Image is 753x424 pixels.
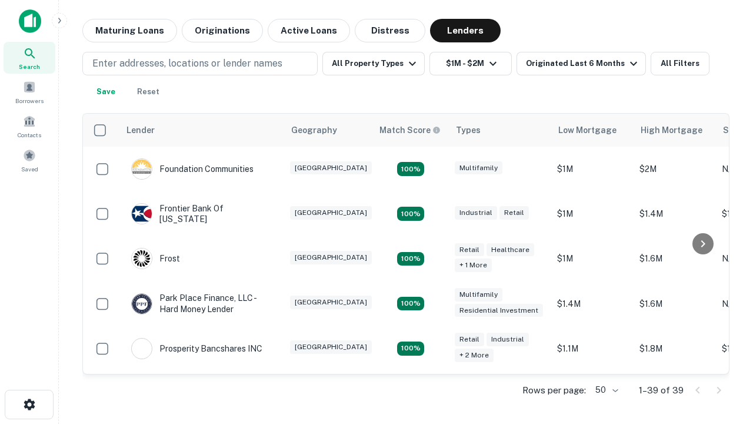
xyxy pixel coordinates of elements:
[291,123,337,137] div: Geography
[290,296,372,309] div: [GEOGRAPHIC_DATA]
[551,114,634,147] th: Low Mortgage
[397,252,424,266] div: Matching Properties: 5, hasApolloMatch: undefined
[591,382,620,399] div: 50
[694,330,753,386] iframe: Chat Widget
[322,52,425,75] button: All Property Types
[455,304,543,317] div: Residential Investment
[487,243,534,257] div: Healthcare
[132,339,152,359] img: picture
[651,52,709,75] button: All Filters
[119,114,284,147] th: Lender
[4,144,55,176] a: Saved
[284,114,372,147] th: Geography
[455,349,494,362] div: + 2 more
[379,124,441,137] div: Capitalize uses an advanced AI algorithm to match your search with the best lender. The match sco...
[131,338,262,359] div: Prosperity Bancshares INC
[455,333,484,346] div: Retail
[551,371,634,416] td: $1.2M
[641,123,702,137] div: High Mortgage
[290,251,372,264] div: [GEOGRAPHIC_DATA]
[639,383,684,397] p: 1–39 of 39
[4,76,55,108] a: Borrowers
[131,203,272,224] div: Frontier Bank Of [US_STATE]
[430,19,501,42] button: Lenders
[455,161,502,175] div: Multifamily
[456,123,481,137] div: Types
[290,161,372,175] div: [GEOGRAPHIC_DATA]
[131,248,180,269] div: Frost
[132,294,152,314] img: picture
[455,243,484,257] div: Retail
[290,206,372,220] div: [GEOGRAPHIC_DATA]
[21,164,38,174] span: Saved
[551,191,634,236] td: $1M
[92,57,282,71] p: Enter addresses, locations or lender names
[499,206,529,220] div: Retail
[182,19,263,42] button: Originations
[372,114,449,147] th: Capitalize uses an advanced AI algorithm to match your search with the best lender. The match sco...
[551,281,634,326] td: $1.4M
[397,342,424,356] div: Matching Properties: 7, hasApolloMatch: undefined
[449,114,551,147] th: Types
[132,159,152,179] img: picture
[126,123,155,137] div: Lender
[634,371,716,416] td: $1.2M
[87,80,125,104] button: Save your search to get updates of matches that match your search criteria.
[15,96,44,105] span: Borrowers
[132,204,152,224] img: picture
[634,326,716,371] td: $1.8M
[558,123,617,137] div: Low Mortgage
[634,191,716,236] td: $1.4M
[634,236,716,281] td: $1.6M
[455,259,492,272] div: + 1 more
[19,9,41,33] img: capitalize-icon.png
[397,207,424,221] div: Matching Properties: 4, hasApolloMatch: undefined
[131,293,272,314] div: Park Place Finance, LLC - Hard Money Lender
[132,249,152,269] img: picture
[379,124,438,137] h6: Match Score
[551,147,634,191] td: $1M
[551,326,634,371] td: $1.1M
[487,333,529,346] div: Industrial
[455,288,502,302] div: Multifamily
[4,42,55,74] a: Search
[355,19,425,42] button: Distress
[429,52,512,75] button: $1M - $2M
[19,62,40,71] span: Search
[522,383,586,397] p: Rows per page:
[517,52,646,75] button: Originated Last 6 Months
[526,57,641,71] div: Originated Last 6 Months
[634,281,716,326] td: $1.6M
[82,19,177,42] button: Maturing Loans
[82,52,318,75] button: Enter addresses, locations or lender names
[18,130,41,140] span: Contacts
[397,297,424,311] div: Matching Properties: 4, hasApolloMatch: undefined
[634,114,716,147] th: High Mortgage
[129,80,167,104] button: Reset
[455,206,497,220] div: Industrial
[634,147,716,191] td: $2M
[268,19,350,42] button: Active Loans
[397,162,424,176] div: Matching Properties: 4, hasApolloMatch: undefined
[131,158,254,180] div: Foundation Communities
[290,340,372,354] div: [GEOGRAPHIC_DATA]
[4,110,55,142] a: Contacts
[551,236,634,281] td: $1M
